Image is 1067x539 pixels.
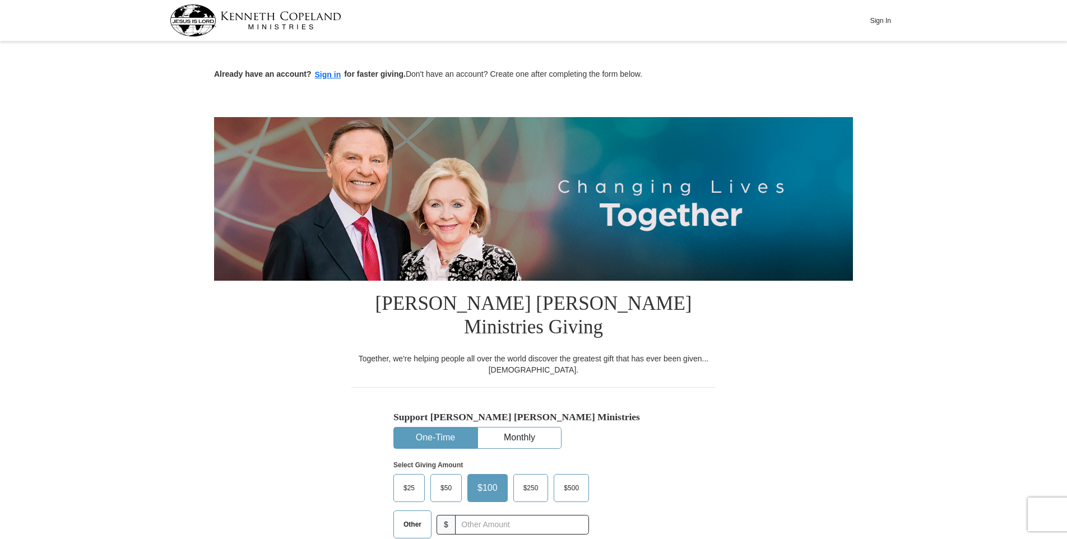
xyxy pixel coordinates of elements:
span: $100 [472,480,503,496]
button: Monthly [478,428,561,448]
span: $250 [518,480,544,496]
span: $50 [435,480,457,496]
h5: Support [PERSON_NAME] [PERSON_NAME] Ministries [393,411,674,423]
img: kcm-header-logo.svg [170,4,341,36]
div: Together, we're helping people all over the world discover the greatest gift that has ever been g... [351,353,716,375]
button: Sign In [864,12,897,29]
button: Sign in [312,68,345,81]
span: $500 [558,480,584,496]
input: Other Amount [455,515,589,535]
span: Other [398,516,427,533]
h1: [PERSON_NAME] [PERSON_NAME] Ministries Giving [351,281,716,353]
span: $ [437,515,456,535]
strong: Already have an account? for faster giving. [214,69,406,78]
span: $25 [398,480,420,496]
button: One-Time [394,428,477,448]
p: Don't have an account? Create one after completing the form below. [214,68,853,81]
strong: Select Giving Amount [393,461,463,469]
